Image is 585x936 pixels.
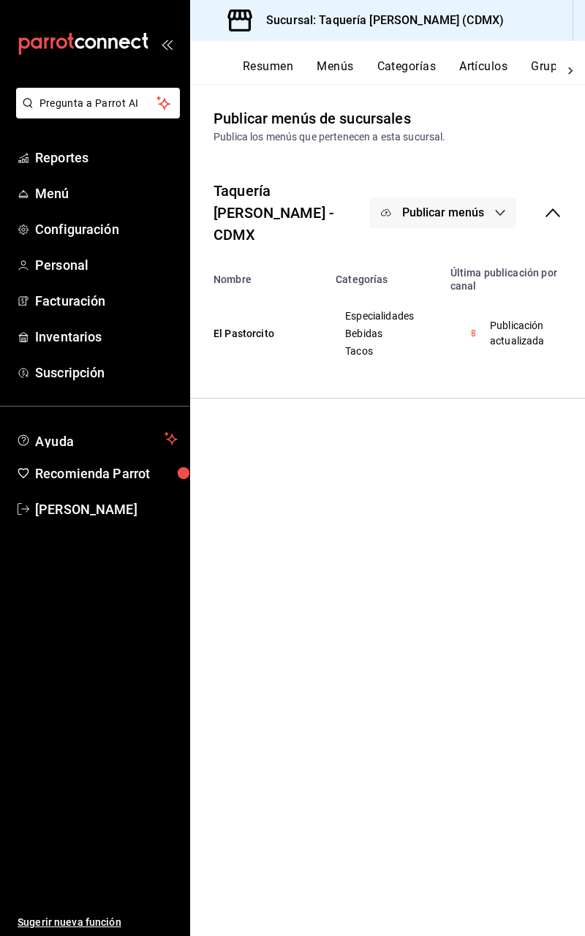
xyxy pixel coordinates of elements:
[35,499,178,519] span: [PERSON_NAME]
[35,327,178,347] span: Inventarios
[214,274,252,286] font: Nombre
[35,430,159,448] span: Ayuda
[35,219,178,239] span: Configuración
[35,291,178,311] span: Facturación
[243,59,293,73] font: Resumen
[459,59,507,73] font: Artículos
[336,274,388,286] font: Categorías
[214,131,445,143] font: Publica los menús que pertenecen a esta sucursal.
[39,96,157,111] span: Pregunta a Parrot AI
[161,38,173,50] button: open_drawer_menu
[18,915,178,930] span: Sugerir nueva función
[214,328,274,340] font: El Pastorcito
[35,255,178,275] span: Personal
[345,310,414,322] font: Especialidades
[214,182,334,244] font: Taquería [PERSON_NAME] - CDMX
[16,88,180,118] button: Pregunta a Parrot AI
[345,328,382,339] font: Bebidas
[214,110,411,127] font: Publicar menús de sucursales
[35,464,178,483] span: Recomienda Parrot
[450,268,557,292] font: Última publicación por canal
[190,257,585,374] table: Mesa de creación de menús para marca
[35,148,178,167] span: Reportes
[402,205,484,219] font: Publicar menús
[377,59,437,73] font: Categorías
[243,58,556,84] div: pestañas de navegación
[490,320,544,347] font: Publicación actualizada
[317,59,353,73] font: Menús
[345,345,373,357] font: Tacos
[266,13,504,27] font: Sucursal: Taquería [PERSON_NAME] (CDMX)
[35,184,178,203] span: Menú
[370,197,516,228] button: Publicar menús
[35,363,178,382] span: Suscripción
[10,106,180,121] a: Pregunta a Parrot AI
